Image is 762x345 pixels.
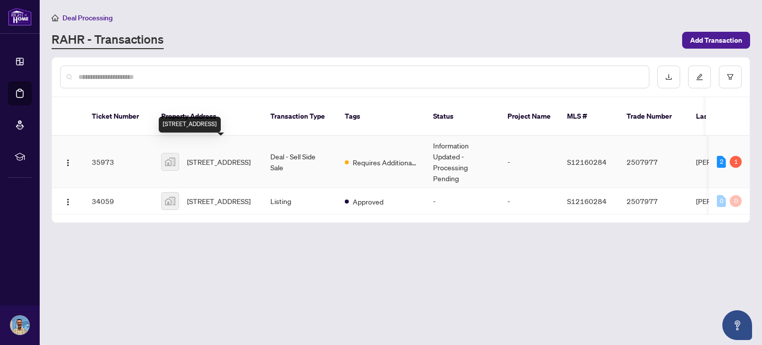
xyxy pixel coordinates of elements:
[353,157,417,168] span: Requires Additional Docs
[162,153,179,170] img: thumbnail-img
[559,97,619,136] th: MLS #
[719,66,742,88] button: filter
[717,195,726,207] div: 0
[159,117,221,133] div: [STREET_ADDRESS]
[730,195,742,207] div: 0
[8,7,32,26] img: logo
[84,136,153,188] td: 35973
[353,196,383,207] span: Approved
[500,188,559,214] td: -
[64,159,72,167] img: Logo
[682,32,750,49] button: Add Transaction
[690,32,742,48] span: Add Transaction
[619,136,688,188] td: 2507977
[60,154,76,170] button: Logo
[619,188,688,214] td: 2507977
[425,97,500,136] th: Status
[425,136,500,188] td: Information Updated - Processing Pending
[84,97,153,136] th: Ticket Number
[657,66,680,88] button: download
[262,97,337,136] th: Transaction Type
[187,196,251,207] span: [STREET_ADDRESS]
[60,193,76,209] button: Logo
[730,156,742,168] div: 1
[63,13,113,22] span: Deal Processing
[52,14,59,21] span: home
[337,97,425,136] th: Tags
[162,193,179,209] img: thumbnail-img
[425,188,500,214] td: -
[567,197,607,206] span: S12160284
[10,316,29,335] img: Profile Icon
[665,73,672,80] span: download
[567,157,607,166] span: S12160284
[262,188,337,214] td: Listing
[619,97,688,136] th: Trade Number
[64,198,72,206] img: Logo
[52,31,164,49] a: RAHR - Transactions
[717,156,726,168] div: 2
[500,97,559,136] th: Project Name
[500,136,559,188] td: -
[153,97,262,136] th: Property Address
[84,188,153,214] td: 34059
[727,73,734,80] span: filter
[722,310,752,340] button: Open asap
[187,156,251,167] span: [STREET_ADDRESS]
[262,136,337,188] td: Deal - Sell Side Sale
[696,73,703,80] span: edit
[688,66,711,88] button: edit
